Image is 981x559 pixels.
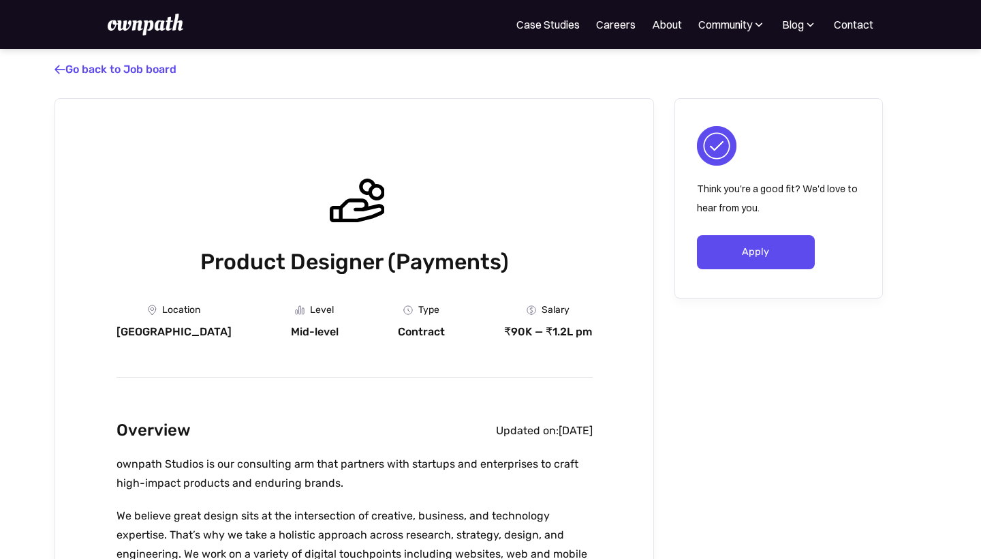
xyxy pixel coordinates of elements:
[834,16,873,33] a: Contact
[698,16,766,33] div: Community
[116,325,232,339] div: [GEOGRAPHIC_DATA]
[418,305,439,316] div: Type
[295,305,305,315] img: Graph Icon - Job Board X Webflow Template
[698,16,752,33] div: Community
[496,424,559,438] div: Updated on:
[116,455,593,493] p: ownpath Studios is our consulting arm that partners with startups and enterprises to craft high-i...
[516,16,580,33] a: Case Studies
[782,16,817,33] div: Blog
[291,325,339,339] div: Mid-level
[162,305,200,316] div: Location
[504,325,592,339] div: ₹90K — ₹1.2L pm
[559,424,593,438] div: [DATE]
[54,63,65,76] span: 
[398,325,445,339] div: Contract
[596,16,636,33] a: Careers
[148,305,157,316] img: Location Icon - Job Board X Webflow Template
[542,305,570,316] div: Salary
[310,305,334,316] div: Level
[697,235,815,269] a: Apply
[527,305,536,315] img: Money Icon - Job Board X Webflow Template
[782,16,804,33] div: Blog
[652,16,682,33] a: About
[116,246,593,277] h1: Product Designer (Payments)
[54,63,176,76] a: Go back to Job board
[403,305,413,315] img: Clock Icon - Job Board X Webflow Template
[116,417,191,444] h2: Overview
[697,179,860,217] p: Think you're a good fit? We'd love to hear from you.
